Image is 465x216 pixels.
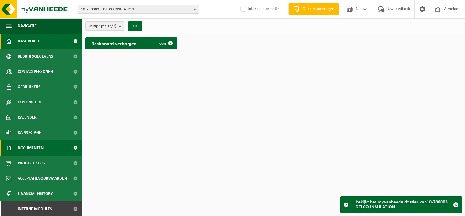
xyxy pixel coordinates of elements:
span: Contactpersonen [18,64,53,79]
strong: 10-780003 - IDELCO INSULATION [351,200,448,210]
span: Vestigingen [89,22,116,31]
div: U bekijkt het myVanheede dossier van [351,197,450,213]
button: Vestigingen(2/2) [85,21,124,31]
a: Offerte aanvragen [288,3,339,15]
span: Rapportage [18,125,41,140]
span: Product Shop [18,156,45,171]
count: (2/2) [108,24,116,28]
span: Acceptatievoorwaarden [18,171,67,186]
span: Kalender [18,110,37,125]
span: Offerte aanvragen [301,6,336,12]
span: Toon [158,41,166,45]
button: OK [128,21,142,31]
span: Documenten [18,140,44,156]
label: Interne informatie [239,5,279,14]
span: Financial History [18,186,53,201]
a: Toon [153,37,177,49]
button: 10-780003 - IDELCO INSULATION [78,5,199,14]
span: Navigatie [18,18,37,34]
span: Gebruikers [18,79,40,95]
h2: Dashboard verborgen [85,37,143,49]
span: Bedrijfsgegevens [18,49,53,64]
span: 10-780003 - IDELCO INSULATION [81,5,191,14]
span: Contracten [18,95,41,110]
span: Dashboard [18,34,40,49]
